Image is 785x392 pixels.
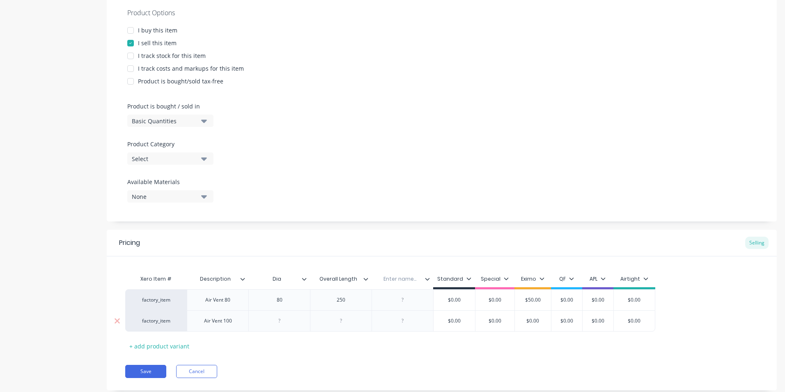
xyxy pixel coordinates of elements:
div: $0.00 [577,290,618,310]
div: $0.00 [614,290,655,310]
div: factory_itemAir Vent 100$0.00$0.00$0.00$0.00$0.00$0.00 [125,310,655,332]
div: $50.00 [512,290,553,310]
div: I track costs and markups for this item [138,64,244,73]
div: Selling [745,237,769,249]
div: Pricing [119,238,140,248]
div: $0.00 [474,311,515,331]
div: Dia [248,269,305,289]
label: Product Category [127,140,209,148]
div: Description [187,271,248,287]
div: factory_itemAir Vent 8080250$0.00$0.00$50.00$0.00$0.00$0.00 [125,289,655,310]
label: Available Materials [127,178,213,186]
div: I track stock for this item [138,51,206,60]
div: QF [559,275,574,283]
div: Xero Item # [125,271,187,287]
div: Enter name... [372,271,433,287]
div: Airtight [620,275,648,283]
div: Select [132,154,197,163]
div: $0.00 [434,311,475,331]
button: Cancel [176,365,217,378]
div: $0.00 [546,311,587,331]
div: + add product variant [125,340,193,353]
div: Enter name... [372,269,428,289]
div: Special [481,275,509,283]
div: Overall Length [310,271,372,287]
div: Overall Length [310,269,367,289]
div: Eximo [521,275,544,283]
button: Basic Quantities [127,115,213,127]
div: Product is bought/sold tax-free [138,77,223,85]
div: None [132,192,197,201]
div: Standard [437,275,471,283]
div: Air Vent 100 [197,316,239,326]
div: Product Options [127,8,756,18]
div: $0.00 [512,311,553,331]
div: Dia [248,271,310,287]
div: factory_item [133,296,179,304]
button: Save [125,365,166,378]
div: $0.00 [614,311,655,331]
div: 250 [321,295,362,305]
div: $0.00 [434,290,475,310]
div: 80 [259,295,300,305]
div: Air Vent 80 [197,295,239,305]
div: factory_item [133,317,179,325]
div: Description [187,269,243,289]
div: $0.00 [546,290,587,310]
div: I buy this item [138,26,177,35]
label: Product is bought / sold in [127,102,209,111]
div: Basic Quantities [132,117,197,125]
button: None [127,190,213,203]
div: I sell this item [138,39,177,47]
div: APL [590,275,606,283]
button: Select [127,152,213,165]
div: $0.00 [474,290,515,310]
div: $0.00 [577,311,618,331]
